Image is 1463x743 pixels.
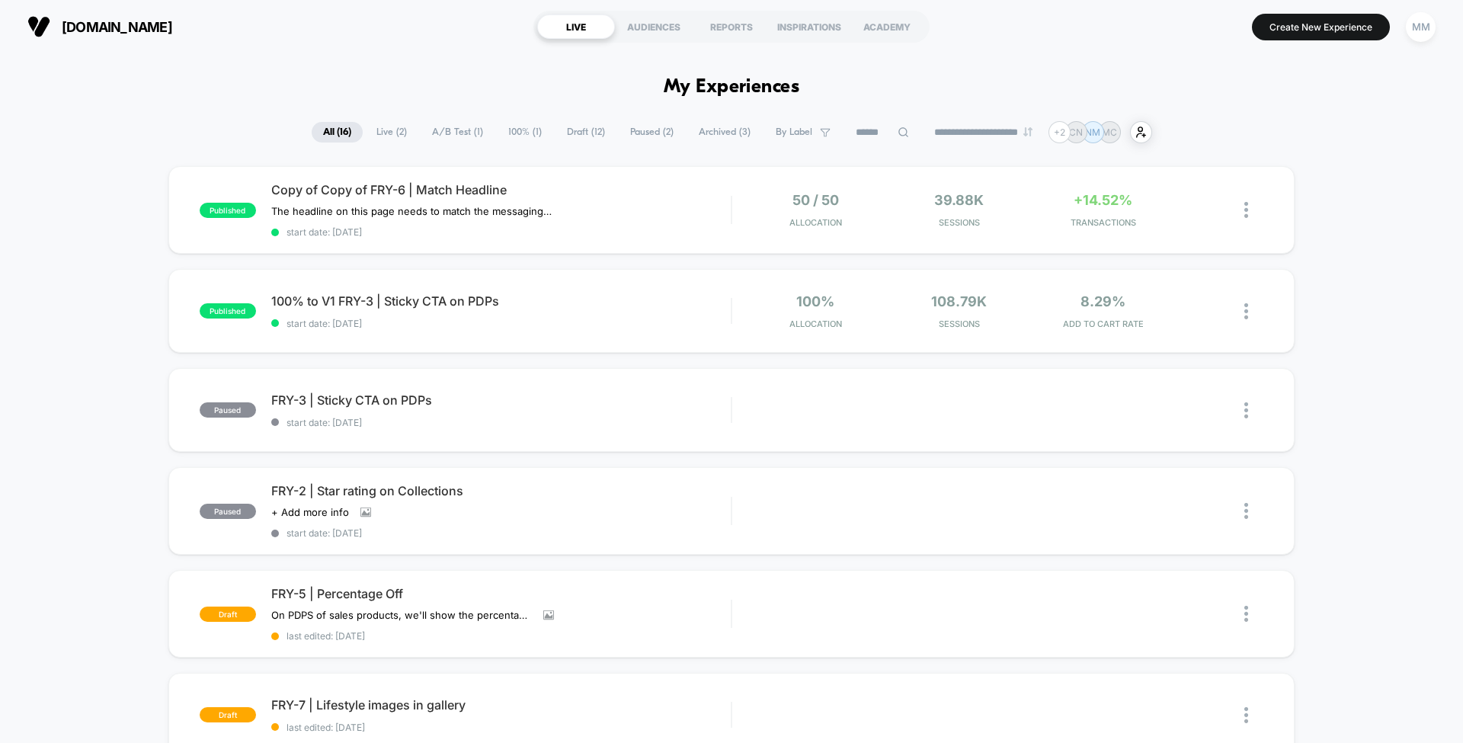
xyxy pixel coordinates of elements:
[796,293,834,309] span: 100%
[421,122,495,143] span: A/B Test ( 1 )
[615,14,693,39] div: AUDIENCES
[23,14,177,39] button: [DOMAIN_NAME]
[1023,127,1032,136] img: end
[271,318,731,329] span: start date: [DATE]
[271,417,731,428] span: start date: [DATE]
[1035,319,1171,329] span: ADD TO CART RATE
[271,722,731,733] span: last edited: [DATE]
[200,203,256,218] span: published
[27,15,50,38] img: Visually logo
[1069,127,1083,138] p: CN
[537,14,615,39] div: LIVE
[789,217,842,228] span: Allocation
[271,697,731,713] span: FRY-7 | Lifestyle images in gallery
[1035,217,1171,228] span: TRANSACTIONS
[1401,11,1440,43] button: MM
[687,122,762,143] span: Archived ( 3 )
[770,14,848,39] div: INSPIRATIONS
[664,76,800,98] h1: My Experiences
[693,14,770,39] div: REPORTS
[271,609,532,621] span: On PDPS of sales products, we'll show the percentage off next to the strikethrough price
[1244,402,1248,418] img: close
[200,504,256,519] span: paused
[1244,202,1248,218] img: close
[200,607,256,622] span: draft
[1074,192,1132,208] span: +14.52%
[1244,303,1248,319] img: close
[1048,121,1071,143] div: + 2
[789,319,842,329] span: Allocation
[200,402,256,418] span: paused
[271,205,554,217] span: The headline on this page needs to match the messaging on the previous page
[271,527,731,539] span: start date: [DATE]
[848,14,926,39] div: ACADEMY
[497,122,553,143] span: 100% ( 1 )
[271,483,731,498] span: FRY-2 | Star rating on Collections
[271,506,349,518] span: + Add more info
[271,293,731,309] span: 100% to V1 FRY-3 | Sticky CTA on PDPs
[1244,606,1248,622] img: close
[1406,12,1436,42] div: MM
[892,319,1028,329] span: Sessions
[271,226,731,238] span: start date: [DATE]
[271,392,731,408] span: FRY-3 | Sticky CTA on PDPs
[1085,127,1100,138] p: NM
[934,192,984,208] span: 39.88k
[619,122,685,143] span: Paused ( 2 )
[1244,503,1248,519] img: close
[1252,14,1390,40] button: Create New Experience
[792,192,839,208] span: 50 / 50
[271,586,731,601] span: FRY-5 | Percentage Off
[365,122,418,143] span: Live ( 2 )
[1244,707,1248,723] img: close
[200,707,256,722] span: draft
[271,182,731,197] span: Copy of Copy of FRY-6 | Match Headline
[1080,293,1125,309] span: 8.29%
[931,293,987,309] span: 108.79k
[776,127,812,138] span: By Label
[200,303,256,319] span: published
[62,19,172,35] span: [DOMAIN_NAME]
[271,630,731,642] span: last edited: [DATE]
[892,217,1028,228] span: Sessions
[312,122,363,143] span: All ( 16 )
[555,122,616,143] span: Draft ( 12 )
[1102,127,1117,138] p: MC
